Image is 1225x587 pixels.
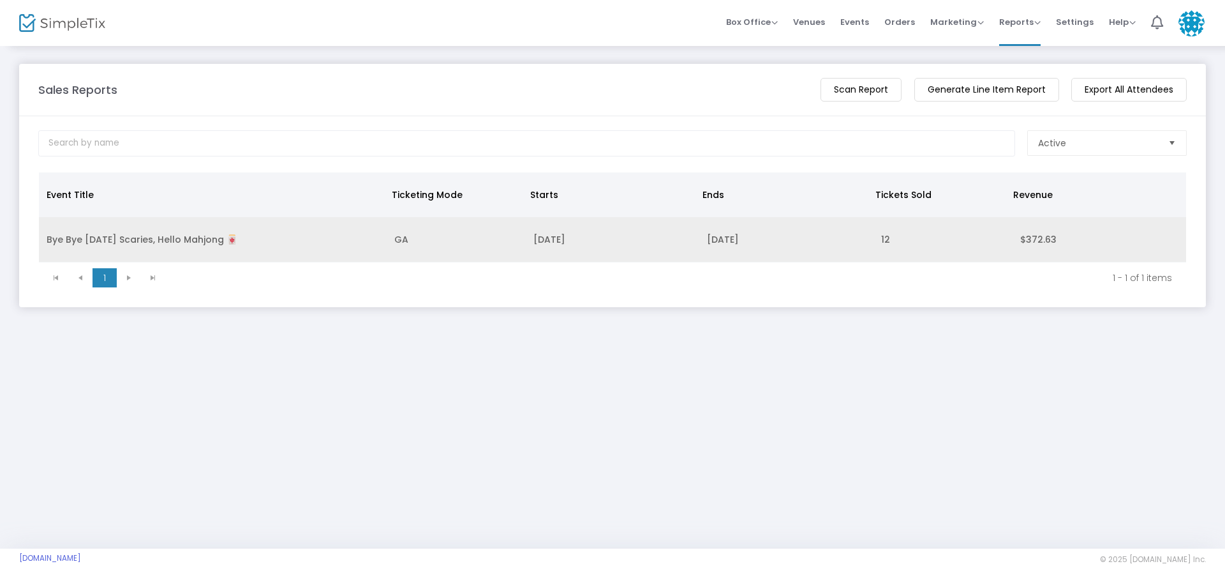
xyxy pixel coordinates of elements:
[39,172,1186,263] div: Data table
[1163,131,1181,155] button: Select
[695,172,868,217] th: Ends
[387,217,526,263] td: GA
[19,553,81,563] a: [DOMAIN_NAME]
[1038,137,1066,149] span: Active
[1109,16,1136,28] span: Help
[868,172,1006,217] th: Tickets Sold
[726,16,778,28] span: Box Office
[39,172,384,217] th: Event Title
[840,6,869,38] span: Events
[914,78,1059,102] m-button: Generate Line Item Report
[930,16,984,28] span: Marketing
[1013,188,1053,201] span: Revenue
[1100,554,1206,565] span: © 2025 [DOMAIN_NAME] Inc.
[38,130,1015,156] input: Search by name
[699,217,873,263] td: [DATE]
[174,271,1172,284] kendo-pager-info: 1 - 1 of 1 items
[93,268,117,287] span: Page 1
[873,217,1013,263] td: 12
[39,217,387,263] td: Bye Bye [DATE] Scaries, Hello Mahjong 🀄
[523,172,695,217] th: Starts
[1071,78,1187,102] m-button: Export All Attendees
[793,6,825,38] span: Venues
[820,78,902,102] m-button: Scan Report
[999,16,1041,28] span: Reports
[1056,6,1094,38] span: Settings
[1013,217,1186,263] td: $372.63
[384,172,522,217] th: Ticketing Mode
[38,81,117,98] m-panel-title: Sales Reports
[884,6,915,38] span: Orders
[526,217,699,263] td: [DATE]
